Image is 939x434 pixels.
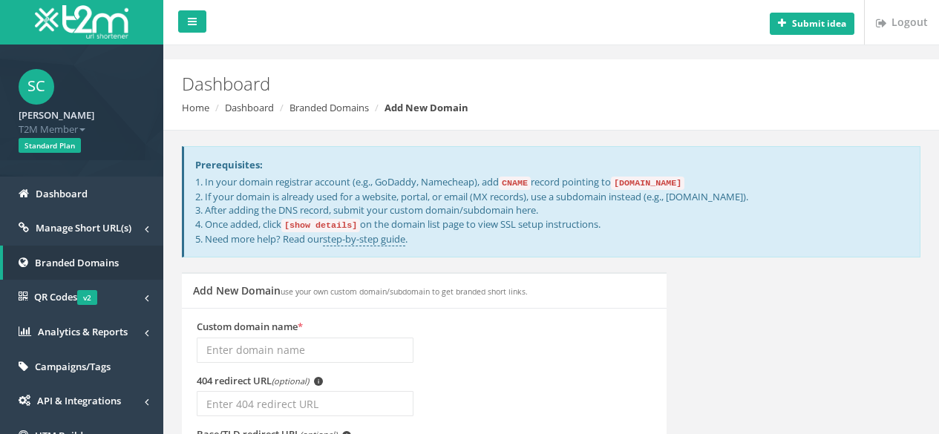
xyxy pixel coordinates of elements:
label: Custom domain name [197,320,303,334]
label: 404 redirect URL [197,374,323,388]
code: CNAME [499,177,531,190]
code: [DOMAIN_NAME] [611,177,684,190]
span: Analytics & Reports [38,325,128,338]
span: Dashboard [36,187,88,200]
span: Standard Plan [19,138,81,153]
a: Dashboard [225,101,274,114]
span: v2 [77,290,97,305]
span: QR Codes [34,290,97,303]
span: i [314,377,323,386]
a: Branded Domains [289,101,369,114]
a: step-by-step guide [323,232,405,246]
code: [show details] [281,219,360,232]
a: [PERSON_NAME] T2M Member [19,105,145,136]
strong: [PERSON_NAME] [19,108,94,122]
input: Enter domain name [197,338,413,363]
h2: Dashboard [182,74,794,93]
em: (optional) [272,375,309,387]
span: Branded Domains [35,256,119,269]
p: 1. In your domain registrar account (e.g., GoDaddy, Namecheap), add record pointing to 2. If your... [195,175,909,246]
img: T2M [35,5,128,39]
span: Manage Short URL(s) [36,221,131,234]
input: Enter 404 redirect URL [197,391,413,416]
a: Home [182,101,209,114]
span: Campaigns/Tags [35,360,111,373]
h5: Add New Domain [193,285,528,296]
small: use your own custom domain/subdomain to get branded short links. [281,286,528,297]
button: Submit idea [770,13,854,35]
strong: Prerequisites: [195,158,263,171]
span: T2M Member [19,122,145,137]
span: API & Integrations [37,394,121,407]
b: Submit idea [792,17,846,30]
span: SC [19,69,54,105]
strong: Add New Domain [385,101,468,114]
